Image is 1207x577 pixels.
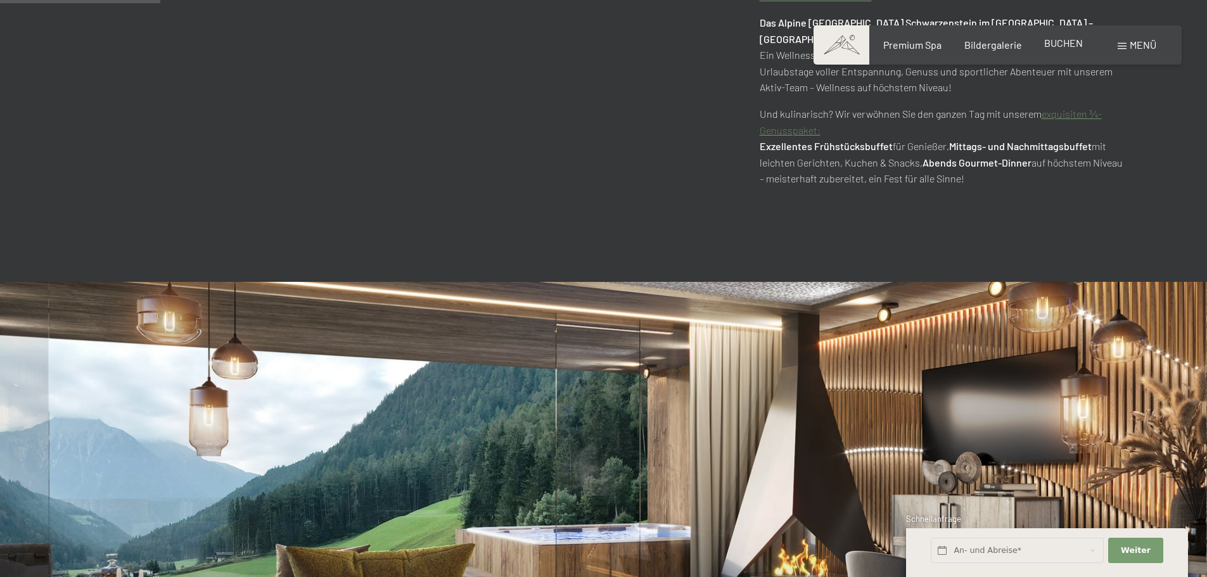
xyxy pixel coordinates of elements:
strong: Das Alpine [GEOGRAPHIC_DATA] Schwarzenstein im [GEOGRAPHIC_DATA] – [GEOGRAPHIC_DATA]: [760,16,1093,45]
strong: Exzellentes Frühstücksbuffet [760,140,893,152]
span: Menü [1130,39,1156,51]
a: Bildergalerie [964,39,1022,51]
a: exquisiten ¾-Genusspaket: [760,108,1102,136]
span: Weiter [1121,545,1151,556]
p: Und kulinarisch? Wir verwöhnen Sie den ganzen Tag mit unserem für Genießer, mit leichten Gerichte... [760,106,1123,187]
p: Ein Wellnesshotel der Extraklasse, das keine Wünsche offen lässt. Unvergessliche Urlaubstage voll... [760,15,1123,96]
a: BUCHEN [1044,37,1083,49]
span: Schnellanfrage [906,514,961,524]
button: Weiter [1108,538,1163,564]
strong: Mittags- und Nachmittagsbuffet [949,140,1092,152]
a: Premium Spa [883,39,942,51]
strong: Abends Gourmet-Dinner [923,156,1031,168]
